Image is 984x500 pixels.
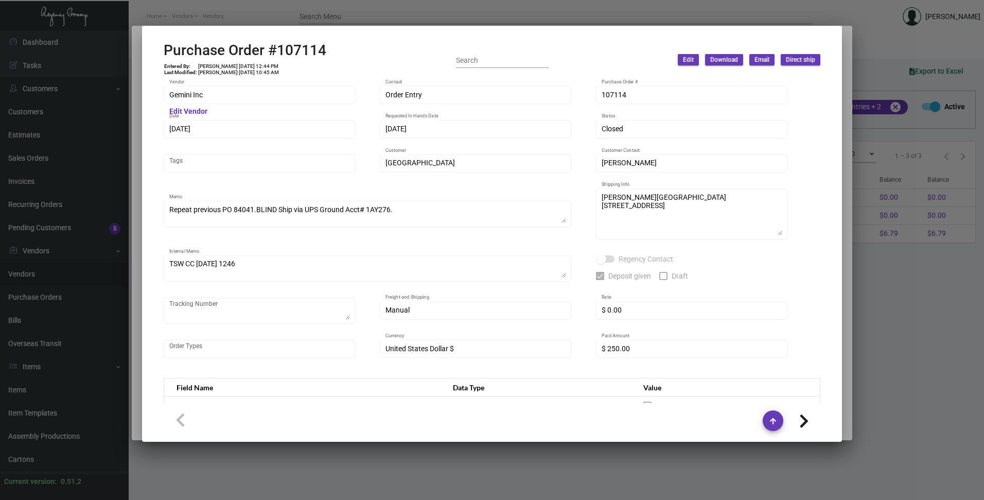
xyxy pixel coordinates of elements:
[164,42,326,59] h2: Purchase Order #107114
[683,56,694,64] span: Edit
[198,63,279,70] td: [PERSON_NAME] [DATE] 12:44 PM
[633,378,820,396] th: Value
[177,401,225,410] span: Order On Hold
[705,54,743,65] button: Download
[169,108,207,116] mat-hint: Edit Vendor
[619,253,673,265] span: Regency Contact
[453,401,479,410] span: Boolean
[754,56,769,64] span: Email
[164,378,443,396] th: Field Name
[164,63,198,70] td: Entered By:
[672,270,688,282] span: Draft
[164,70,198,76] td: Last Modified:
[443,378,633,396] th: Data Type
[602,125,623,133] span: Closed
[608,270,651,282] span: Deposit given
[786,56,815,64] span: Direct ship
[198,70,279,76] td: [PERSON_NAME] [DATE] 10:45 AM
[749,54,775,65] button: Email
[61,476,81,487] div: 0.51.2
[781,54,820,65] button: Direct ship
[4,476,57,487] div: Current version:
[678,54,699,65] button: Edit
[710,56,738,64] span: Download
[385,306,410,314] span: Manual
